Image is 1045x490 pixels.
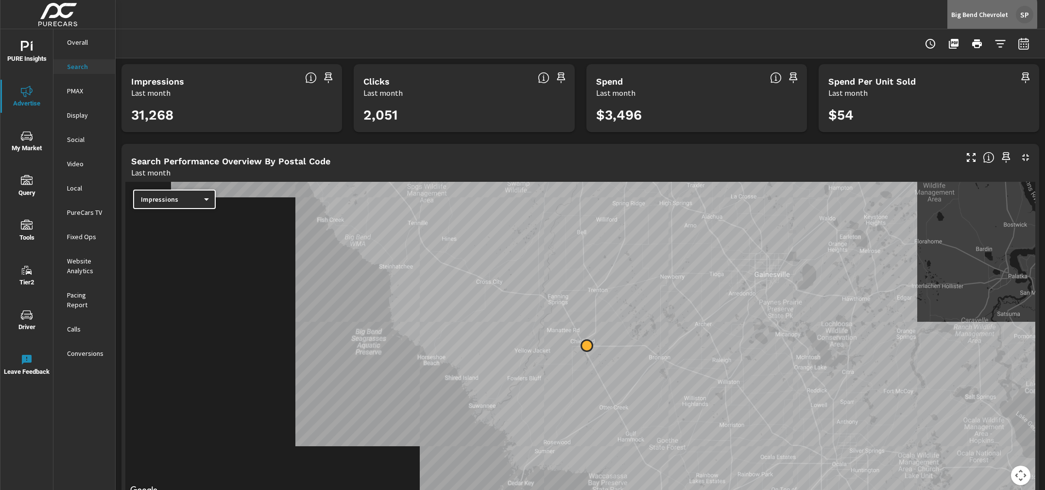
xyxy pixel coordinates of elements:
[3,175,50,199] span: Query
[67,349,107,358] p: Conversions
[67,208,107,217] p: PureCars TV
[53,181,115,195] div: Local
[53,254,115,278] div: Website Analytics
[0,29,53,387] div: nav menu
[3,86,50,109] span: Advertise
[67,37,107,47] p: Overall
[3,130,50,154] span: My Market
[828,107,1029,123] h3: $54
[1011,466,1030,485] button: Map camera controls
[3,220,50,244] span: Tools
[363,76,390,87] h5: Clicks
[786,70,801,86] span: Save this to your personalized report
[363,107,565,123] h3: 2,051
[828,87,868,99] p: Last month
[53,132,115,147] div: Social
[67,183,107,193] p: Local
[538,72,549,84] span: The number of times an ad was clicked by a consumer.
[1016,6,1033,23] div: SP
[53,59,115,74] div: Search
[3,309,50,333] span: Driver
[983,152,994,163] span: Understand Search performance data by postal code. Individual postal codes can be selected and ex...
[3,264,50,288] span: Tier2
[131,76,184,87] h5: Impressions
[1018,150,1033,165] button: Minimize Widget
[53,288,115,312] div: Pacing Report
[131,167,171,178] p: Last month
[53,229,115,244] div: Fixed Ops
[596,76,623,87] h5: Spend
[131,107,332,123] h3: 31,268
[133,195,208,204] div: Impressions
[67,256,107,276] p: Website Analytics
[998,150,1014,165] span: Save this to your personalized report
[67,62,107,71] p: Search
[67,290,107,310] p: Pacing Report
[53,346,115,361] div: Conversions
[53,84,115,98] div: PMAX
[321,70,336,86] span: Save this to your personalized report
[67,135,107,144] p: Social
[53,322,115,336] div: Calls
[553,70,569,86] span: Save this to your personalized report
[131,87,171,99] p: Last month
[944,34,963,53] button: "Export Report to PDF"
[67,159,107,169] p: Video
[3,354,50,378] span: Leave Feedback
[141,195,200,204] p: Impressions
[596,87,635,99] p: Last month
[363,87,403,99] p: Last month
[828,76,916,87] h5: Spend Per Unit Sold
[3,41,50,65] span: PURE Insights
[951,10,1008,19] p: Big Bend Chevrolet
[770,72,782,84] span: The amount of money spent on advertising during the period.
[53,205,115,220] div: PureCars TV
[963,150,979,165] button: Make Fullscreen
[67,110,107,120] p: Display
[991,34,1010,53] button: Apply Filters
[305,72,317,84] span: The number of times an ad was shown on your behalf.
[67,86,107,96] p: PMAX
[67,324,107,334] p: Calls
[53,35,115,50] div: Overall
[53,108,115,122] div: Display
[967,34,987,53] button: Print Report
[131,156,330,166] h5: Search Performance Overview By Postal Code
[53,157,115,171] div: Video
[596,107,797,123] h3: $3,496
[1014,34,1033,53] button: Select Date Range
[67,232,107,242] p: Fixed Ops
[1018,70,1033,86] span: Save this to your personalized report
